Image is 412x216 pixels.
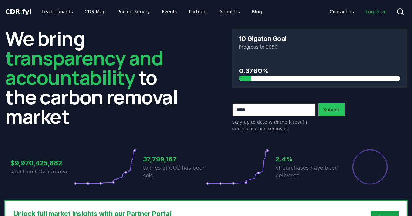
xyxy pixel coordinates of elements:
[10,158,74,168] h3: $9,970,425,882
[5,8,31,16] span: CDR fyi
[5,44,163,91] span: transparency and accountability
[239,66,400,76] h3: 0.3780%
[324,6,391,18] nav: Main
[361,6,391,18] a: Log in
[276,154,339,164] h3: 2.4%
[79,6,111,18] a: CDR Map
[36,6,267,18] nav: Main
[276,164,339,180] p: of purchases have been delivered
[10,168,74,176] p: spent on CO2 removal
[324,6,359,18] a: Contact us
[239,44,400,50] p: Progress to 2050
[318,103,345,116] button: Submit
[156,6,182,18] a: Events
[36,6,78,18] a: Leaderboards
[143,164,206,180] p: tonnes of CO2 has been sold
[20,8,22,16] span: .
[112,6,155,18] a: Pricing Survey
[184,6,213,18] a: Partners
[239,35,287,42] h3: 10 Gigaton Goal
[5,7,31,16] a: CDR.fyi
[352,149,388,185] div: Percentage of sales delivered
[247,6,267,18] a: Blog
[143,154,206,164] h3: 37,799,167
[214,6,245,18] a: About Us
[366,8,386,15] span: Log in
[232,119,316,132] p: Stay up to date with the latest in durable carbon removal.
[5,29,180,126] h2: We bring to the carbon removal market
